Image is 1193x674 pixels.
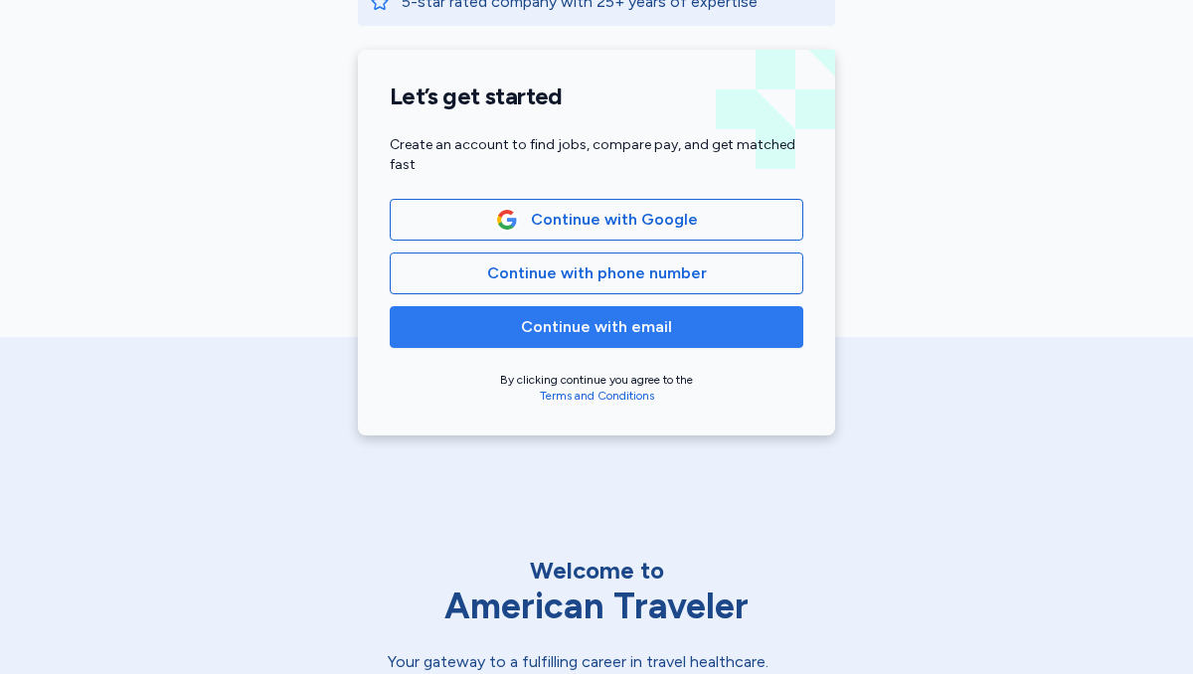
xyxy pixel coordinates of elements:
[390,253,803,294] button: Continue with phone number
[390,135,803,175] div: Create an account to find jobs, compare pay, and get matched fast
[521,315,672,339] span: Continue with email
[540,389,654,403] a: Terms and Conditions
[390,82,803,111] h1: Let’s get started
[388,555,805,587] div: Welcome to
[390,306,803,348] button: Continue with email
[388,587,805,626] div: American Traveler
[496,209,518,231] img: Google Logo
[531,208,698,232] span: Continue with Google
[390,372,803,404] div: By clicking continue you agree to the
[390,199,803,241] button: Google LogoContinue with Google
[487,261,707,285] span: Continue with phone number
